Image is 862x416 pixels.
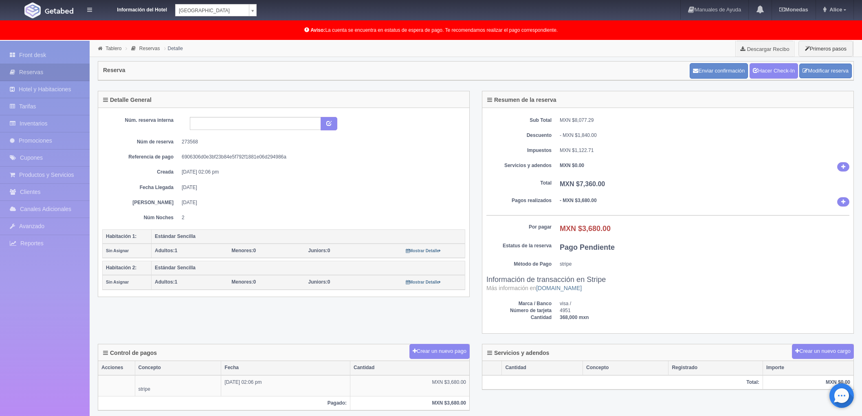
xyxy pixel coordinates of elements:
[487,350,549,356] h4: Servicios y adendos
[792,344,854,359] button: Crear un nuevo cargo
[175,4,257,16] a: [GEOGRAPHIC_DATA]
[350,375,470,396] td: MXN $3,680.00
[152,229,465,244] th: Estándar Sencilla
[560,180,605,187] b: MXN $7,360.00
[350,396,470,410] th: MXN $3,680.00
[98,396,350,410] th: Pagado:
[106,233,136,239] b: Habitación 1:
[308,279,328,285] strong: Juniors:
[139,46,160,51] a: Reservas
[486,285,582,291] small: Más información en
[502,361,583,375] th: Cantidad
[486,117,552,124] dt: Sub Total
[750,63,798,79] a: Hacer Check-In
[231,279,256,285] span: 0
[486,224,552,231] dt: Por pagar
[406,248,441,253] a: Mostrar Detalle
[486,147,552,154] dt: Impuestos
[827,7,842,13] span: Alice
[108,169,174,176] dt: Creada
[560,132,849,139] div: - MXN $1,840.00
[108,199,174,206] dt: [PERSON_NAME]
[221,375,350,396] td: [DATE] 02:06 pm
[486,261,552,268] dt: Método de Pago
[182,214,459,221] dd: 2
[406,280,441,284] small: Mostrar Detalle
[135,361,221,375] th: Concepto
[486,180,552,187] dt: Total
[98,361,135,375] th: Acciones
[162,44,185,52] li: Detalle
[486,300,552,307] dt: Marca / Banco
[486,314,552,321] dt: Cantidad
[560,163,584,168] b: MXN $0.00
[350,361,470,375] th: Cantidad
[231,279,253,285] strong: Menores:
[106,249,129,253] small: Sin Asignar
[108,214,174,221] dt: Núm Noches
[763,361,853,375] th: Importe
[799,64,852,79] a: Modificar reserva
[482,375,763,390] th: Total:
[231,248,256,253] span: 0
[155,279,177,285] span: 1
[308,279,330,285] span: 0
[106,280,129,284] small: Sin Asignar
[179,4,246,17] span: [GEOGRAPHIC_DATA]
[45,8,73,14] img: Getabed
[668,361,763,375] th: Registrado
[106,46,121,51] a: Tablero
[486,197,552,204] dt: Pagos realizados
[560,225,611,233] b: MXN $3,680.00
[763,375,853,390] th: MXN $0.00
[182,184,459,191] dd: [DATE]
[231,248,253,253] strong: Menores:
[308,248,330,253] span: 0
[221,361,350,375] th: Fecha
[103,67,125,73] h4: Reserva
[486,162,552,169] dt: Servicios y adendos
[736,41,794,57] a: Descargar Recibo
[486,307,552,314] dt: Número de tarjeta
[486,242,552,249] dt: Estatus de la reserva
[560,300,849,307] dd: visa /
[560,147,849,154] dd: MXN $1,122.71
[536,285,582,291] a: [DOMAIN_NAME]
[182,139,459,145] dd: 273568
[108,117,174,124] dt: Núm. reserva interna
[103,97,152,103] h4: Detalle General
[182,199,459,206] dd: [DATE]
[310,27,325,33] b: Aviso:
[560,315,589,320] b: 368,000 mxn
[798,41,853,57] button: Primeros pasos
[155,248,175,253] strong: Adultos:
[560,198,597,203] b: - MXN $3,680.00
[135,375,221,396] td: stripe
[108,139,174,145] dt: Núm de reserva
[690,63,748,79] button: Enviar confirmación
[486,276,849,292] h3: Información de transacción en Stripe
[103,350,157,356] h4: Control de pagos
[24,2,41,18] img: Getabed
[155,248,177,253] span: 1
[108,184,174,191] dt: Fecha Llegada
[560,243,615,251] b: Pago Pendiente
[155,279,175,285] strong: Adultos:
[102,4,167,13] dt: Información del Hotel
[409,344,470,359] button: Crear un nuevo pago
[182,154,459,161] dd: 6906306d0e3bf23b84e5f792f1881e06d294986a
[108,154,174,161] dt: Referencia de pago
[779,7,808,13] b: Monedas
[106,265,136,271] b: Habitación 2:
[560,307,849,314] dd: 4951
[308,248,328,253] strong: Juniors:
[486,132,552,139] dt: Descuento
[406,279,441,285] a: Mostrar Detalle
[152,261,465,275] th: Estándar Sencilla
[182,169,459,176] dd: [DATE] 02:06 pm
[583,361,668,375] th: Concepto
[560,261,849,268] dd: stripe
[560,117,849,124] dd: MXN $8,077.29
[487,97,556,103] h4: Resumen de la reserva
[406,249,441,253] small: Mostrar Detalle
